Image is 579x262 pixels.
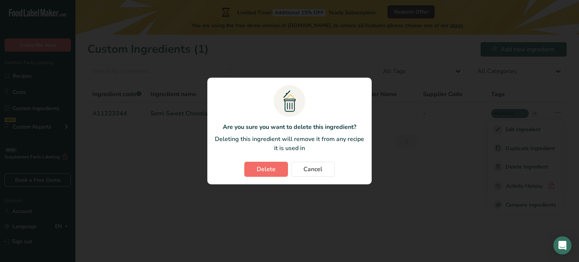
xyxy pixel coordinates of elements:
[244,162,288,177] button: Delete
[553,236,571,254] div: Open Intercom Messenger
[303,165,322,174] span: Cancel
[215,123,364,132] p: Are you sure you want to delete this ingredient?
[291,162,335,177] button: Cancel
[257,165,276,174] span: Delete
[215,135,364,153] p: Deleting this ingredient will remove it from any recipe it is used in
